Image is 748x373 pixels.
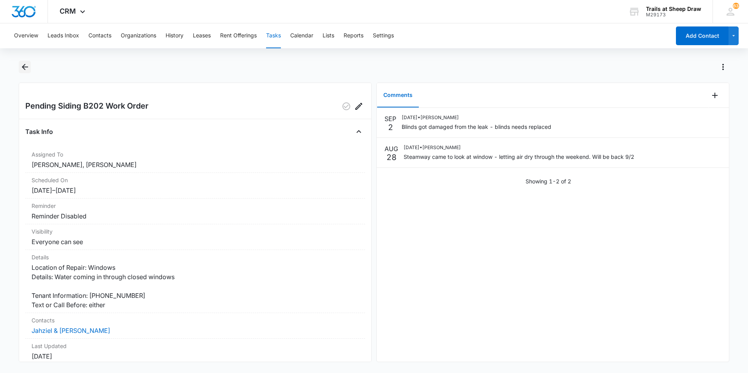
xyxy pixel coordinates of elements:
dt: Details [32,253,359,261]
dt: Last Updated [32,342,359,350]
button: Close [353,125,365,138]
div: Last Updated[DATE] [25,339,365,364]
div: account name [646,6,701,12]
button: Organizations [121,23,156,48]
dd: [DATE] [32,352,359,361]
button: Leads Inbox [48,23,79,48]
button: Calendar [290,23,313,48]
dd: Reminder Disabled [32,211,359,221]
p: Blinds got damaged from the leak - blinds needs replaced [402,123,551,131]
div: Assigned To[PERSON_NAME], [PERSON_NAME] [25,147,365,173]
button: Reports [344,23,363,48]
button: Comments [377,83,419,107]
p: Showing 1-2 of 2 [526,177,571,185]
dt: Reminder [32,202,359,210]
button: Add Contact [676,26,729,45]
button: Overview [14,23,38,48]
dd: Location of Repair: Windows Details: Water coming in through closed windows Tenant Information: [... [32,263,359,310]
button: Actions [717,61,729,73]
dt: Assigned To [32,150,359,158]
p: 2 [388,123,393,131]
a: Jahziel & [PERSON_NAME] [32,327,110,334]
p: AUG [385,144,398,153]
button: Leases [193,23,211,48]
div: VisibilityEveryone can see [25,224,365,250]
button: History [166,23,183,48]
span: 63 [733,3,739,9]
button: Add Comment [709,89,721,102]
div: ContactsJahziel & [PERSON_NAME] [25,313,365,339]
h2: Pending Siding B202 Work Order [25,100,148,113]
dt: Scheduled On [32,176,359,184]
dd: [DATE] – [DATE] [32,186,359,195]
p: [DATE] • [PERSON_NAME] [404,144,634,151]
button: Contacts [88,23,111,48]
div: ReminderReminder Disabled [25,199,365,224]
dd: [PERSON_NAME], [PERSON_NAME] [32,160,359,169]
dt: Visibility [32,227,359,236]
dd: Everyone can see [32,237,359,246]
button: Tasks [266,23,281,48]
button: Settings [373,23,394,48]
p: 28 [386,153,397,161]
div: DetailsLocation of Repair: Windows Details: Water coming in through closed windows Tenant Informa... [25,250,365,313]
p: [DATE] • [PERSON_NAME] [402,114,551,121]
div: notifications count [733,3,739,9]
h4: Task Info [25,127,53,136]
button: Lists [323,23,334,48]
button: Back [19,61,31,73]
div: account id [646,12,701,18]
dt: Contacts [32,316,359,324]
button: Edit [353,100,365,113]
span: CRM [60,7,76,15]
div: Scheduled On[DATE]–[DATE] [25,173,365,199]
button: Rent Offerings [220,23,257,48]
p: SEP [385,114,396,123]
p: Steamway came to look at window - letting air dry through the weekend. Will be back 9/2 [404,153,634,161]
